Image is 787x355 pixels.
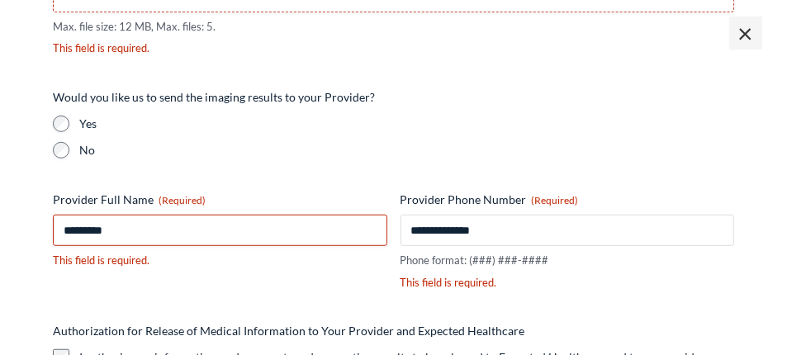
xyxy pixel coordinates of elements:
[401,275,735,291] div: This field is required.
[53,19,734,35] span: Max. file size: 12 MB, Max. files: 5.
[53,192,387,208] label: Provider Full Name
[532,194,579,206] span: (Required)
[53,40,734,56] div: This field is required.
[159,194,206,206] span: (Required)
[53,253,387,268] div: This field is required.
[79,142,734,159] label: No
[729,17,762,50] span: ×
[53,323,524,339] legend: Authorization for Release of Medical Information to Your Provider and Expected Healthcare
[401,192,735,208] label: Provider Phone Number
[401,253,735,268] div: Phone format: (###) ###-####
[53,89,375,106] legend: Would you like us to send the imaging results to your Provider?
[79,116,734,132] label: Yes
